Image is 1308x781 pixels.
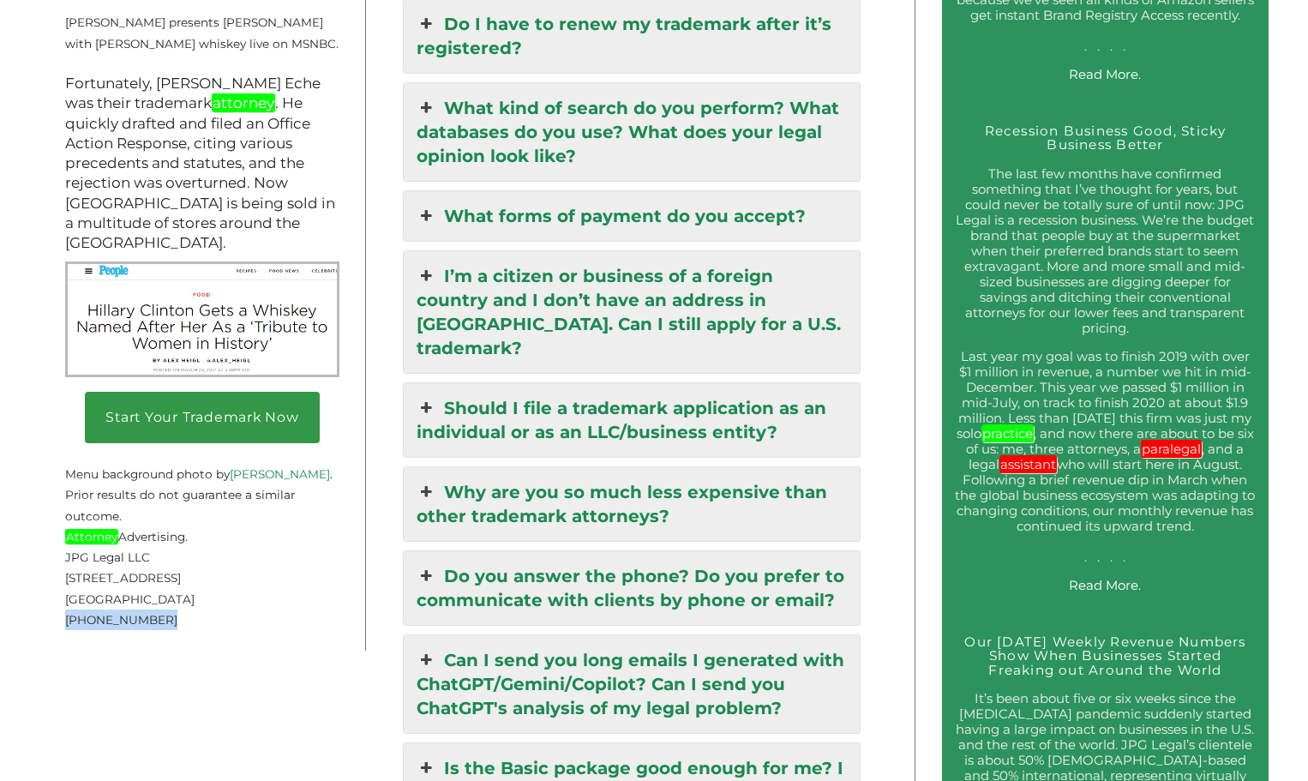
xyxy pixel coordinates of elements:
span: Advertising. [65,530,188,544]
small: Menu background photo by . Prior results do not guarantee a similar outcome. [65,447,333,523]
a: What forms of payment do you accept? [404,191,860,241]
em: assistant [999,455,1057,473]
a: Read More. [1069,577,1141,593]
a: Can I send you long emails I generated with ChatGPT/Gemini/Copilot? Can I send you ChatGPT's anal... [404,635,860,733]
span: [GEOGRAPHIC_DATA] [65,592,195,606]
a: [PERSON_NAME] [230,467,330,481]
span: JPG Legal LLC [65,550,150,564]
em: attorney [212,93,275,112]
p: Last year my goal was to finish 2019 with over $1 million in revenue, a number we hit in mid-Dece... [955,349,1256,565]
a: Recession Business Good, Sticky Business Better [985,123,1227,153]
span: [PHONE_NUMBER] [65,613,177,627]
a: What kind of search do you perform? What databases do you use? What does your legal opinion look ... [404,83,860,181]
em: paralegal [1141,440,1202,458]
a: Do you answer the phone? Do you prefer to communicate with clients by phone or email? [404,551,860,625]
a: Should I file a trademark application as an individual or as an LLC/business entity? [404,383,860,457]
p: The last few months have confirmed something that I’ve thought for years, but could never be tota... [955,166,1256,336]
img: Rodham Rye People Screenshot [65,261,339,377]
a: Start Your Trademark Now [85,392,321,443]
em: practice [981,424,1034,442]
small: [PERSON_NAME] presents [PERSON_NAME] with [PERSON_NAME] whiskey live on MSNBC. [65,15,339,50]
a: Read More. [1069,66,1141,82]
span: [STREET_ADDRESS] [65,571,181,585]
a: Our [DATE] Weekly Revenue Numbers Show When Businesses Started Freaking out Around the World [964,634,1245,679]
a: Why are you so much less expensive than other trademark attorneys? [404,467,860,541]
p: Fortunately, [PERSON_NAME] Eche was their trademark . He quickly drafted and filed an Office Acti... [65,74,339,253]
a: I’m a citizen or business of a foreign country and I don’t have an address in [GEOGRAPHIC_DATA]. ... [404,251,860,373]
em: Attorney [65,529,118,544]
